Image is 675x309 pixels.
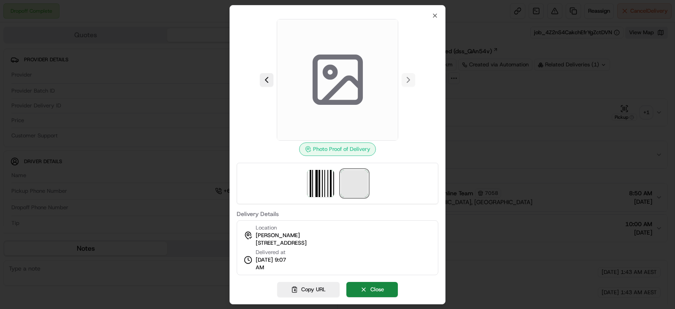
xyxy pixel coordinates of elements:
[307,170,334,197] img: barcode_scan_on_pickup image
[256,249,294,256] span: Delivered at
[256,232,300,239] span: [PERSON_NAME]
[256,239,307,247] span: [STREET_ADDRESS]
[299,142,376,156] div: Photo Proof of Delivery
[237,211,438,217] label: Delivery Details
[346,282,398,297] button: Close
[277,282,340,297] button: Copy URL
[256,256,294,271] span: [DATE] 9:07 AM
[256,224,277,232] span: Location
